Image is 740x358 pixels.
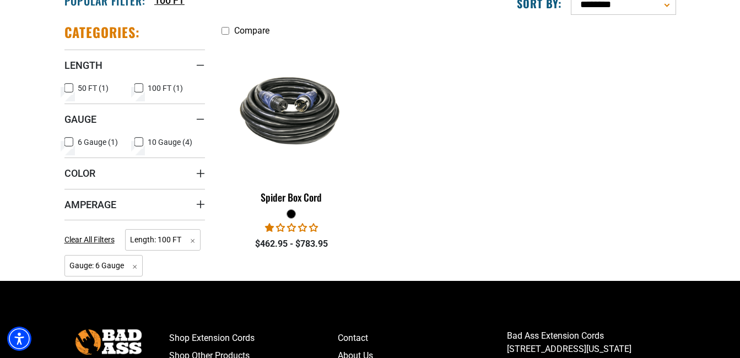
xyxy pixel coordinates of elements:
[64,260,143,270] a: Gauge: 6 Gauge
[64,113,96,126] span: Gauge
[265,223,318,233] span: 1.00 stars
[64,189,205,220] summary: Amperage
[169,329,338,347] a: Shop Extension Cords
[75,329,142,354] img: Bad Ass Extension Cords
[64,234,119,246] a: Clear All Filters
[234,25,269,36] span: Compare
[64,104,205,134] summary: Gauge
[64,255,143,276] span: Gauge: 6 Gauge
[222,41,362,209] a: black Spider Box Cord
[64,198,116,211] span: Amperage
[125,234,201,245] a: Length: 100 FT
[338,329,507,347] a: Contact
[78,84,109,92] span: 50 FT (1)
[64,24,141,41] h2: Categories:
[64,235,115,244] span: Clear All Filters
[7,327,31,351] div: Accessibility Menu
[222,192,362,202] div: Spider Box Cord
[125,229,201,251] span: Length: 100 FT
[148,84,183,92] span: 100 FT (1)
[148,138,192,146] span: 10 Gauge (4)
[64,50,205,80] summary: Length
[64,59,102,72] span: Length
[222,237,362,251] div: $462.95 - $783.95
[78,138,118,146] span: 6 Gauge (1)
[222,68,361,153] img: black
[64,167,95,180] span: Color
[64,158,205,188] summary: Color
